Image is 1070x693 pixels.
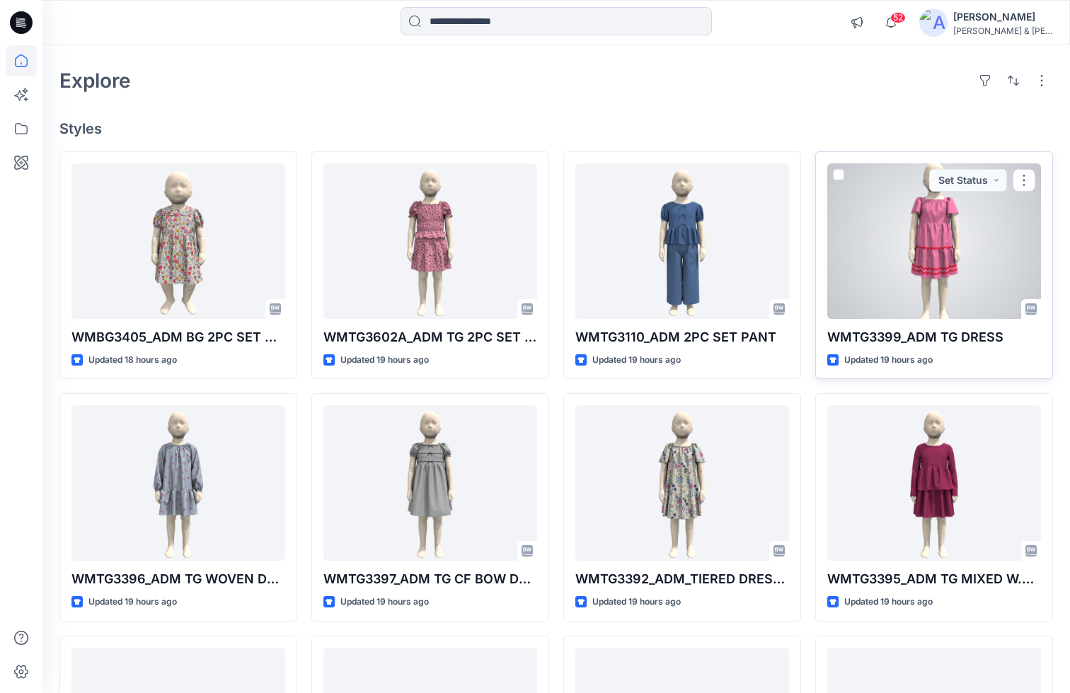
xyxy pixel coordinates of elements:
a: WMBG3405_ADM BG 2PC SET DRESS poplin_chambray 9.21 [71,163,285,319]
p: Updated 19 hours ago [592,353,681,368]
p: WMTG3396_ADM TG WOVEN DRESS [71,569,285,589]
p: WMTG3397_ADM TG CF BOW DRESS [323,569,537,589]
div: [PERSON_NAME] & [PERSON_NAME] [953,25,1052,36]
a: WMTG3399_ADM TG DRESS [827,163,1041,319]
a: WMTG3397_ADM TG CF BOW DRESS [323,405,537,561]
p: Updated 19 hours ago [592,595,681,610]
a: WMTG3110_ADM 2PC SET PANT [575,163,789,319]
img: avatar [919,8,948,37]
a: WMTG3392_ADM_TIERED DRESS no elastic at waist [575,405,789,561]
p: WMTG3110_ADM 2PC SET PANT [575,327,789,347]
p: WMTG3399_ADM TG DRESS [827,327,1041,347]
p: WMTG3395_ADM TG MIXED W.RUFFLE HEADER MEDIA DRESS [827,569,1041,589]
a: WMTG3395_ADM TG MIXED W.RUFFLE HEADER MEDIA DRESS [827,405,1041,561]
h2: Explore [59,69,131,92]
p: Updated 19 hours ago [88,595,177,610]
p: Updated 18 hours ago [88,353,177,368]
p: WMTG3392_ADM_TIERED DRESS no elastic at waist [575,569,789,589]
p: Updated 19 hours ago [340,595,429,610]
div: [PERSON_NAME] [953,8,1052,25]
h4: Styles [59,120,1053,137]
p: Updated 19 hours ago [844,595,933,610]
p: WMBG3405_ADM BG 2PC SET DRESS poplin_chambray 9.21 [71,327,285,347]
p: Updated 19 hours ago [340,353,429,368]
span: 52 [890,12,906,23]
a: WMTG3602A_ADM TG 2PC SET SKORT [323,163,537,319]
a: WMTG3396_ADM TG WOVEN DRESS [71,405,285,561]
p: Updated 19 hours ago [844,353,933,368]
p: WMTG3602A_ADM TG 2PC SET SKORT [323,327,537,347]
